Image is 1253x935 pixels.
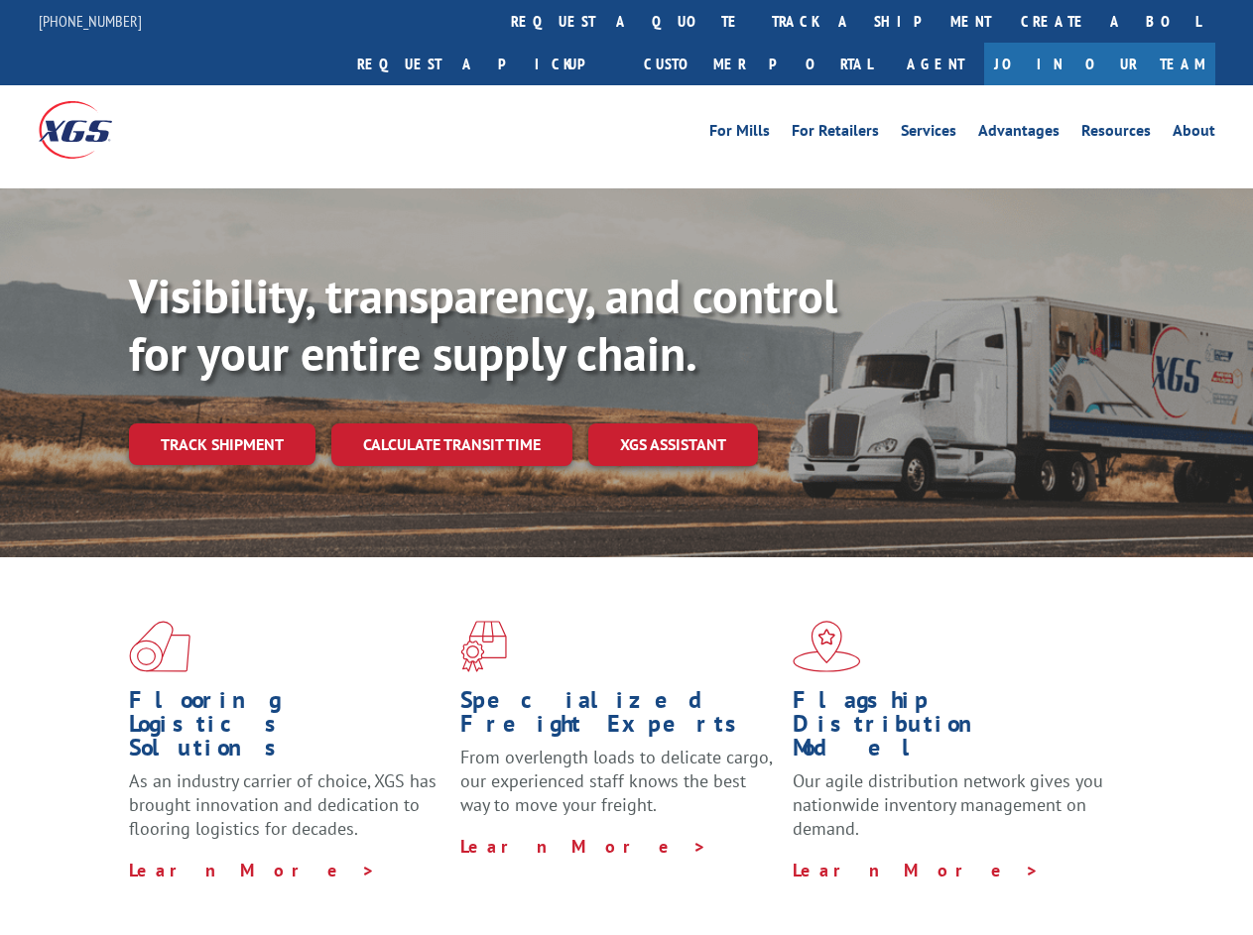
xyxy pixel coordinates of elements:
[342,43,629,85] a: Request a pickup
[793,621,861,672] img: xgs-icon-flagship-distribution-model-red
[792,123,879,145] a: For Retailers
[984,43,1215,85] a: Join Our Team
[709,123,770,145] a: For Mills
[129,423,315,465] a: Track shipment
[793,859,1040,881] a: Learn More >
[129,688,445,769] h1: Flooring Logistics Solutions
[460,688,777,746] h1: Specialized Freight Experts
[39,11,142,31] a: [PHONE_NUMBER]
[793,769,1103,840] span: Our agile distribution network gives you nationwide inventory management on demand.
[588,423,758,466] a: XGS ASSISTANT
[901,123,956,145] a: Services
[793,688,1109,769] h1: Flagship Distribution Model
[129,265,837,384] b: Visibility, transparency, and control for your entire supply chain.
[460,835,707,858] a: Learn More >
[129,769,437,840] span: As an industry carrier of choice, XGS has brought innovation and dedication to flooring logistics...
[129,621,190,672] img: xgs-icon-total-supply-chain-intelligence-red
[629,43,887,85] a: Customer Portal
[129,859,376,881] a: Learn More >
[331,423,572,466] a: Calculate transit time
[887,43,984,85] a: Agent
[1081,123,1151,145] a: Resources
[978,123,1060,145] a: Advantages
[1173,123,1215,145] a: About
[460,621,507,672] img: xgs-icon-focused-on-flooring-red
[460,746,777,834] p: From overlength loads to delicate cargo, our experienced staff knows the best way to move your fr...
